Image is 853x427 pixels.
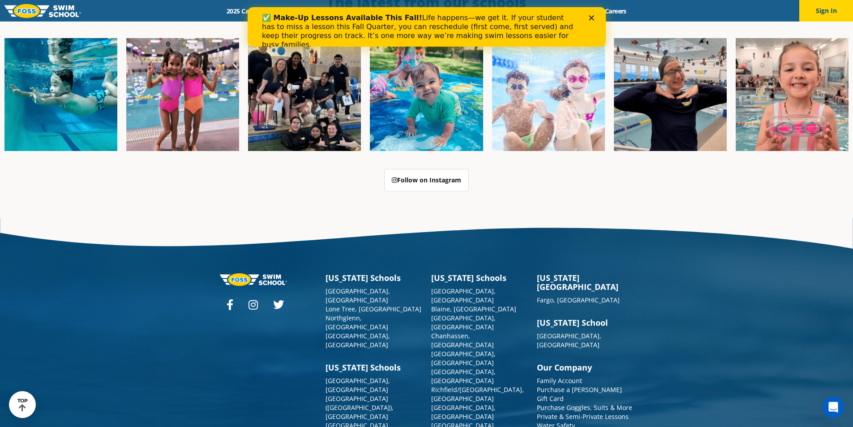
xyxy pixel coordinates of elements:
h3: [US_STATE] Schools [326,273,422,282]
a: Fargo, [GEOGRAPHIC_DATA] [537,296,620,304]
img: FOSS Swim School Logo [4,4,81,18]
a: [GEOGRAPHIC_DATA], [GEOGRAPHIC_DATA] [431,367,496,385]
img: FCC_FOSS_GeneralShoot_May_FallCampaign_lowres-9556-600x600.jpg [492,38,605,151]
b: ✅ Make-Up Lessons Available This Fall! [14,6,175,15]
a: Lone Tree, [GEOGRAPHIC_DATA] [326,305,421,313]
h3: [US_STATE] Schools [326,363,422,372]
img: Fa25-Website-Images-8-600x600.jpg [126,38,239,151]
a: Swim Like [PERSON_NAME] [474,7,569,15]
a: [GEOGRAPHIC_DATA], [GEOGRAPHIC_DATA] [537,332,601,349]
a: [GEOGRAPHIC_DATA], [GEOGRAPHIC_DATA] [431,349,496,367]
img: Foss-logo-horizontal-white.svg [220,273,287,285]
a: [GEOGRAPHIC_DATA], [GEOGRAPHIC_DATA] [326,332,390,349]
a: Family Account [537,376,582,385]
img: Fa25-Website-Images-14-600x600.jpg [736,38,849,151]
a: Purchase a [PERSON_NAME] Gift Card [537,385,622,403]
a: [GEOGRAPHIC_DATA], [GEOGRAPHIC_DATA] [326,376,390,394]
img: Fa25-Website-Images-2-600x600.png [248,38,361,151]
h3: [US_STATE] Schools [431,273,528,282]
a: Chanhassen, [GEOGRAPHIC_DATA] [431,332,494,349]
a: Blaine, [GEOGRAPHIC_DATA] [431,305,516,313]
a: [GEOGRAPHIC_DATA], [GEOGRAPHIC_DATA] [431,287,496,304]
a: Private & Semi-Private Lessons [537,412,629,421]
img: Fa25-Website-Images-1-600x600.png [4,38,117,151]
a: Purchase Goggles, Suits & More [537,403,632,412]
a: About [PERSON_NAME] [391,7,474,15]
div: Close [341,8,350,13]
a: Schools [275,7,313,15]
a: [GEOGRAPHIC_DATA] ([GEOGRAPHIC_DATA]), [GEOGRAPHIC_DATA] [326,394,394,421]
iframe: Intercom live chat banner [248,7,606,47]
iframe: Intercom live chat [823,397,844,418]
a: [GEOGRAPHIC_DATA], [GEOGRAPHIC_DATA] [326,287,390,304]
h3: [US_STATE] School [537,318,634,327]
h3: [US_STATE][GEOGRAPHIC_DATA] [537,273,634,291]
a: Northglenn, [GEOGRAPHIC_DATA] [326,314,388,331]
h3: Our Company [537,363,634,372]
div: Life happens—we get it. If your student has to miss a lesson this Fall Quarter, you can reschedul... [14,6,330,42]
a: Richfield/[GEOGRAPHIC_DATA], [GEOGRAPHIC_DATA] [431,385,524,403]
a: Follow on Instagram [384,169,469,191]
a: Swim Path® Program [313,7,391,15]
a: [GEOGRAPHIC_DATA], [GEOGRAPHIC_DATA] [431,403,496,421]
a: Careers [597,7,634,15]
a: Blog [569,7,597,15]
a: 2025 Calendar [219,7,275,15]
img: Fa25-Website-Images-9-600x600.jpg [614,38,727,151]
img: Fa25-Website-Images-600x600.png [370,38,483,151]
div: TOP [17,398,28,412]
a: [GEOGRAPHIC_DATA], [GEOGRAPHIC_DATA] [431,314,496,331]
